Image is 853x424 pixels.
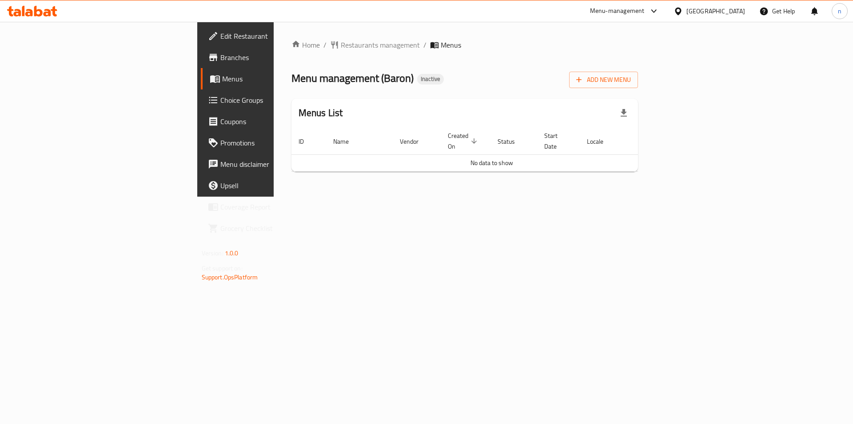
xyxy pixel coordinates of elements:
[220,116,333,127] span: Coupons
[201,111,340,132] a: Coupons
[220,202,333,212] span: Coverage Report
[220,31,333,41] span: Edit Restaurant
[569,72,638,88] button: Add New Menu
[202,247,223,259] span: Version:
[220,95,333,105] span: Choice Groups
[448,130,480,152] span: Created On
[498,136,526,147] span: Status
[470,157,513,169] span: No data to show
[222,73,333,84] span: Menus
[201,196,340,218] a: Coverage Report
[201,132,340,153] a: Promotions
[686,6,745,16] div: [GEOGRAPHIC_DATA]
[417,74,444,85] div: Inactive
[225,247,239,259] span: 1.0.0
[220,180,333,191] span: Upsell
[441,40,461,50] span: Menus
[291,68,414,88] span: Menu management ( Baron )
[201,25,340,47] a: Edit Restaurant
[423,40,426,50] li: /
[333,136,360,147] span: Name
[341,40,420,50] span: Restaurants management
[202,271,258,283] a: Support.OpsPlatform
[291,128,692,172] table: enhanced table
[201,153,340,175] a: Menu disclaimer
[291,40,638,50] nav: breadcrumb
[299,136,315,147] span: ID
[220,159,333,170] span: Menu disclaimer
[299,106,343,120] h2: Menus List
[201,175,340,196] a: Upsell
[400,136,430,147] span: Vendor
[626,128,692,155] th: Actions
[201,89,340,111] a: Choice Groups
[220,223,333,234] span: Grocery Checklist
[220,137,333,148] span: Promotions
[330,40,420,50] a: Restaurants management
[544,130,569,152] span: Start Date
[201,218,340,239] a: Grocery Checklist
[576,74,631,85] span: Add New Menu
[417,75,444,83] span: Inactive
[613,102,634,124] div: Export file
[202,262,243,274] span: Get support on:
[201,68,340,89] a: Menus
[590,6,645,16] div: Menu-management
[838,6,841,16] span: n
[201,47,340,68] a: Branches
[587,136,615,147] span: Locale
[220,52,333,63] span: Branches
